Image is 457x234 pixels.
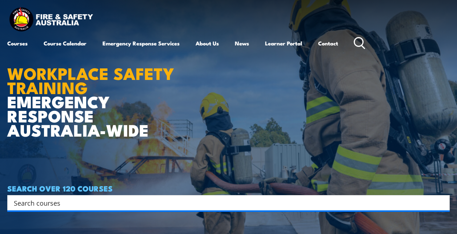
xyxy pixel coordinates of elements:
form: Search form [15,198,435,208]
a: Contact [318,35,338,52]
a: Courses [7,35,28,52]
h4: SEARCH OVER 120 COURSES [7,184,450,192]
input: Search input [14,197,434,208]
a: Learner Portal [265,35,302,52]
a: Emergency Response Services [103,35,180,52]
a: About Us [196,35,219,52]
strong: WORKPLACE SAFETY TRAINING [7,60,174,100]
a: News [235,35,249,52]
h1: EMERGENCY RESPONSE AUSTRALIA-WIDE [7,48,185,137]
button: Search magnifier button [437,198,447,208]
a: Course Calendar [44,35,87,52]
